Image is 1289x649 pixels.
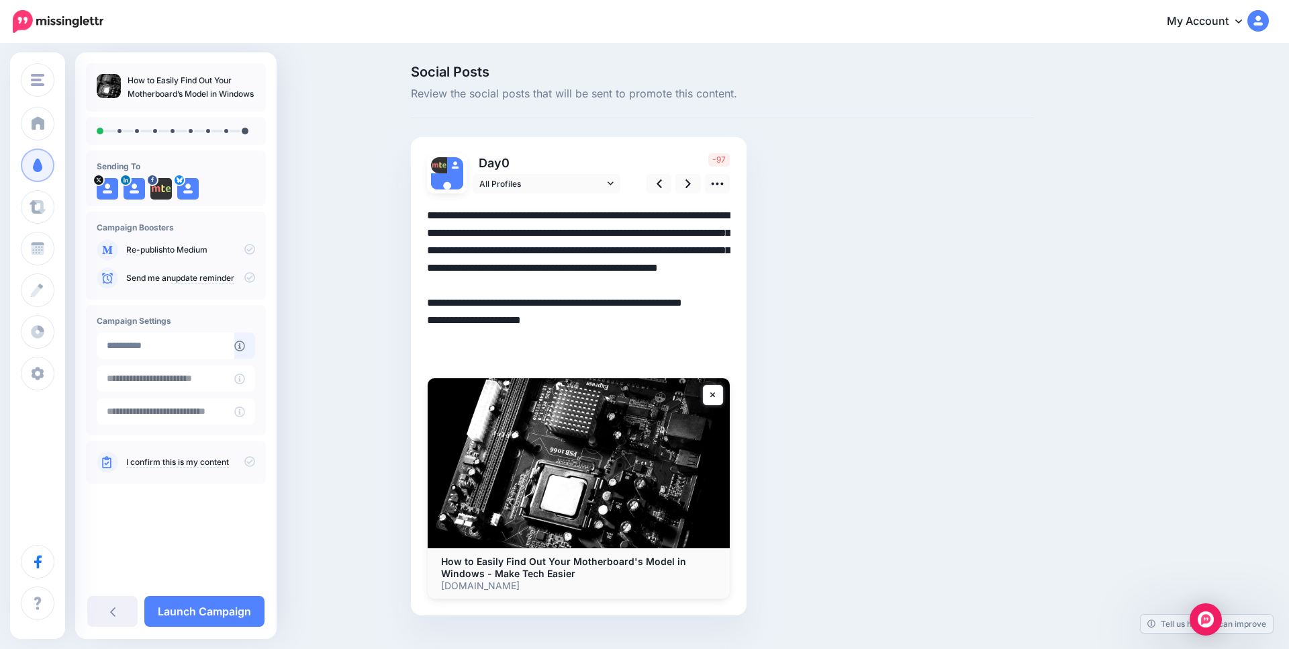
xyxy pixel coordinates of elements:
img: user_default_image.png [177,178,199,200]
img: user_default_image.png [431,173,463,206]
p: Send me an [126,272,255,284]
p: Day [473,153,622,173]
a: My Account [1153,5,1269,38]
img: user_default_image.png [124,178,145,200]
span: Review the social posts that will be sent to promote this content. [411,85,1034,103]
img: Missinglettr [13,10,103,33]
span: 0 [502,156,510,170]
span: Social Posts [411,65,1034,79]
a: I confirm this is my content [126,457,229,468]
p: How to Easily Find Out Your Motherboard’s Model in Windows [128,74,255,101]
span: All Profiles [479,177,604,191]
img: How to Easily Find Out Your Motherboard's Model in Windows - Make Tech Easier [428,378,730,548]
h4: Sending To [97,161,255,171]
a: All Profiles [473,174,620,193]
img: user_default_image.png [97,178,118,200]
img: 310393109_477915214381636_3883985114093244655_n-bsa153274.png [431,157,447,173]
a: update reminder [171,273,234,284]
img: user_default_image.png [447,157,463,173]
a: Re-publish [126,245,167,255]
p: to Medium [126,244,255,256]
span: -97 [708,153,730,167]
h4: Campaign Settings [97,316,255,326]
h4: Campaign Boosters [97,222,255,232]
p: [DOMAIN_NAME] [441,580,716,592]
div: Open Intercom Messenger [1190,603,1222,636]
a: Tell us how we can improve [1141,615,1273,633]
b: How to Easily Find Out Your Motherboard's Model in Windows - Make Tech Easier [441,556,686,579]
img: menu.png [31,74,44,86]
img: 310393109_477915214381636_3883985114093244655_n-bsa153274.png [150,178,172,200]
img: ec8ffd255a1fe9f124ff2286583b1682_thumb.jpg [97,74,121,98]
